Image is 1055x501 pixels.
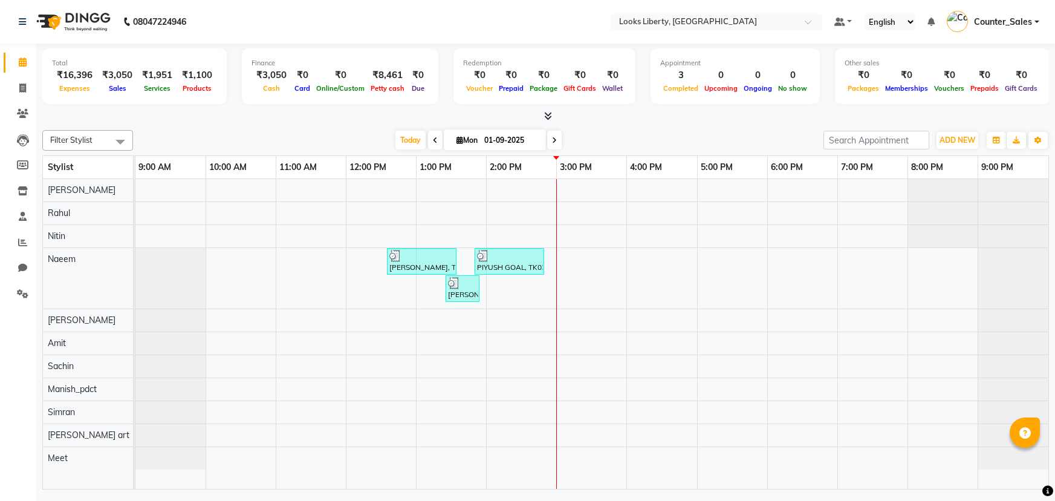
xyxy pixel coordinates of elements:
div: ₹0 [313,68,368,82]
div: 0 [741,68,775,82]
span: Package [527,84,560,93]
span: Vouchers [931,84,967,93]
span: Sales [106,84,129,93]
iframe: chat widget [1004,453,1043,489]
div: ₹0 [845,68,882,82]
span: Products [180,84,215,93]
span: Simran [48,407,75,417]
div: ₹0 [1002,68,1040,82]
div: ₹0 [291,68,313,82]
a: 3:00 PM [557,159,595,176]
span: Online/Custom [313,84,368,93]
a: 1:00 PM [417,159,455,176]
span: Due [409,84,427,93]
div: [PERSON_NAME], TK02, 01:25 PM-01:55 PM, [PERSON_NAME] Trimming (₹500) [447,277,478,300]
div: ₹16,396 [52,68,97,82]
button: ADD NEW [937,132,978,149]
img: logo [31,5,114,39]
span: Counter_Sales [974,16,1032,28]
span: Amit [48,338,66,349]
span: [PERSON_NAME] [48,185,115,195]
span: Prepaid [496,84,527,93]
a: 8:00 PM [908,159,946,176]
span: Stylist [48,162,73,172]
a: 6:00 PM [768,159,806,176]
div: ₹1,951 [137,68,177,82]
span: Expenses [56,84,93,93]
div: ₹3,050 [97,68,137,82]
span: Manish_pdct [48,384,97,395]
span: Filter Stylist [50,135,93,145]
b: 08047224946 [133,5,186,39]
a: 5:00 PM [698,159,736,176]
span: Gift Cards [1002,84,1040,93]
span: Ongoing [741,84,775,93]
div: ₹0 [496,68,527,82]
span: Mon [453,136,481,145]
a: 2:00 PM [487,159,525,176]
span: Sachin [48,361,74,372]
span: No show [775,84,810,93]
div: Other sales [845,58,1040,68]
span: Gift Cards [560,84,599,93]
div: Appointment [660,58,810,68]
div: ₹0 [882,68,931,82]
span: Wallet [599,84,626,93]
span: Card [291,84,313,93]
div: ₹8,461 [368,68,407,82]
span: Nitin [48,231,65,241]
div: ₹1,100 [177,68,217,82]
span: Memberships [882,84,931,93]
span: Prepaids [967,84,1002,93]
span: Naeem [48,254,76,264]
div: ₹3,050 [252,68,291,82]
div: PIYUSH GOAL, TK03, 01:50 PM-02:50 PM, Stylist Cut(M) (₹700),[PERSON_NAME] Trimming (₹500) [476,250,543,273]
span: [PERSON_NAME] art [48,430,129,440]
a: 12:00 PM [346,159,389,176]
span: Voucher [463,84,496,93]
span: Meet [48,453,68,463]
span: Cash [260,84,283,93]
div: [PERSON_NAME], TK01, 12:35 PM-01:35 PM, Stylist Cut(M) (₹700),[PERSON_NAME] Trimming (₹500) [388,250,455,273]
a: 9:00 AM [135,159,174,176]
div: ₹0 [463,68,496,82]
span: Packages [845,84,882,93]
span: Completed [660,84,701,93]
div: 0 [775,68,810,82]
div: ₹0 [967,68,1002,82]
input: Search Appointment [823,131,929,149]
span: ADD NEW [940,136,975,145]
div: ₹0 [407,68,429,82]
a: 11:00 AM [276,159,320,176]
a: 7:00 PM [838,159,876,176]
span: Upcoming [701,84,741,93]
span: Petty cash [368,84,407,93]
input: 2025-09-01 [481,131,541,149]
span: Today [395,131,426,149]
div: ₹0 [599,68,626,82]
div: Finance [252,58,429,68]
div: 0 [701,68,741,82]
span: Services [141,84,174,93]
a: 4:00 PM [627,159,665,176]
a: 9:00 PM [978,159,1016,176]
div: 3 [660,68,701,82]
a: 10:00 AM [206,159,250,176]
div: Redemption [463,58,626,68]
div: ₹0 [931,68,967,82]
div: ₹0 [560,68,599,82]
span: [PERSON_NAME] [48,315,115,326]
div: Total [52,58,217,68]
span: Rahul [48,208,70,218]
div: ₹0 [527,68,560,82]
img: Counter_Sales [947,11,968,32]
